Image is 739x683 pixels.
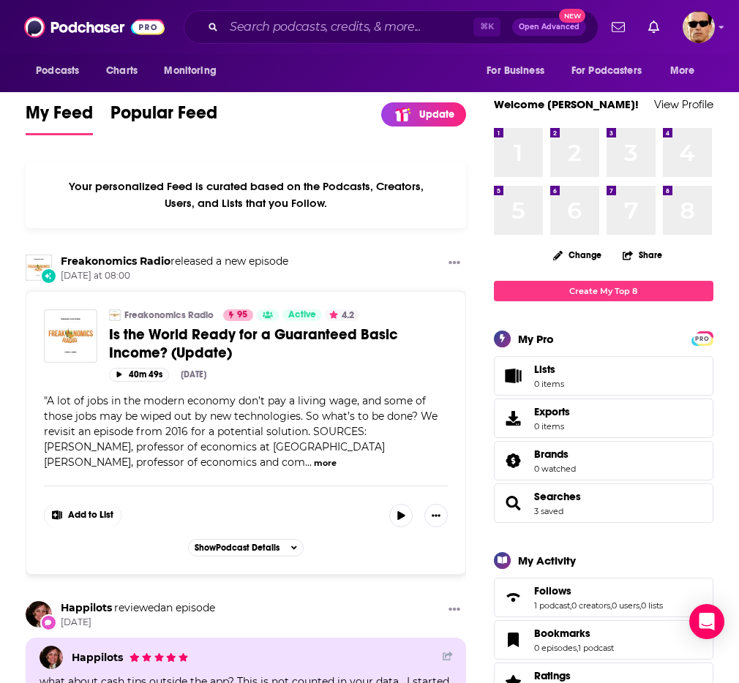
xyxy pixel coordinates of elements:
[562,57,663,85] button: open menu
[534,627,590,640] span: Bookmarks
[494,578,713,617] span: Follows
[534,643,577,653] a: 0 episodes
[499,493,528,513] a: Searches
[109,368,169,382] button: 40m 49s
[487,61,544,81] span: For Business
[110,102,217,132] span: Popular Feed
[689,604,724,639] div: Open Intercom Messenger
[188,539,304,556] button: ShowPodcast Details
[24,13,165,41] img: Podchaser - Follow, Share and Rate Podcasts
[578,643,614,653] a: 1 podcast
[314,457,337,469] button: more
[606,15,631,39] a: Show notifications dropdown
[494,97,639,111] a: Welcome [PERSON_NAME]!
[494,356,713,396] a: Lists
[512,18,586,36] button: Open AdvancedNew
[40,268,56,284] div: New Episode
[577,643,578,653] span: ,
[129,649,190,666] div: Happilots's Rating: 5 out of 5
[97,57,146,85] a: Charts
[44,394,438,469] span: "
[571,600,610,611] a: 0 creators
[570,600,571,611] span: ,
[494,441,713,480] span: Brands
[518,332,554,346] div: My Pro
[519,23,579,31] span: Open Advanced
[559,9,585,23] span: New
[694,333,711,344] span: PRO
[26,57,98,85] button: open menu
[26,102,93,135] a: My Feed
[288,308,316,322] span: Active
[499,408,528,429] span: Exports
[612,600,639,611] a: 0 users
[109,309,121,321] img: Freakonomics Radio
[499,366,528,386] span: Lists
[68,510,113,521] span: Add to List
[106,61,138,81] span: Charts
[164,61,216,81] span: Monitoring
[61,254,288,268] h3: released a new episode
[224,15,473,39] input: Search podcasts, credits, & more...
[499,630,528,650] a: Bookmarks
[443,601,466,619] button: Show More Button
[544,246,610,264] button: Change
[61,270,288,282] span: [DATE] at 08:00
[534,405,570,418] span: Exports
[40,646,63,669] img: Happilots
[639,600,641,611] span: ,
[443,254,466,273] button: Show More Button
[534,379,564,389] span: 0 items
[494,399,713,438] a: Exports
[494,281,713,301] a: Create My Top 8
[642,15,665,39] a: Show notifications dropdown
[571,61,642,81] span: For Podcasters
[419,108,454,121] p: Update
[534,363,555,376] span: Lists
[154,57,235,85] button: open menu
[683,11,715,43] img: User Profile
[44,394,438,469] span: A lot of jobs in the modern economy don’t pay a living wage, and some of those jobs may be wiped ...
[660,57,713,85] button: open menu
[534,506,563,516] a: 3 saved
[110,102,217,135] a: Popular Feed
[694,332,711,343] a: PRO
[325,309,359,321] button: 4.2
[534,448,576,461] a: Brands
[534,600,570,611] a: 1 podcast
[195,543,280,553] span: Show Podcast Details
[114,601,160,614] span: reviewed
[305,456,312,469] span: ...
[654,97,713,111] a: View Profile
[26,102,93,132] span: My Feed
[109,325,448,362] a: Is the World Ready for a Guaranteed Basic Income? (Update)
[124,309,214,321] a: Freakonomics Radio
[61,601,112,614] a: Happilots
[26,162,466,228] div: Your personalized Feed is curated based on the Podcasts, Creators, Users, and Lists that you Follow.
[45,504,121,527] button: Show More Button
[473,18,500,37] span: ⌘ K
[61,254,170,268] a: Freakonomics Radio
[534,490,581,503] span: Searches
[443,651,453,662] a: Share Button
[184,10,599,44] div: Search podcasts, credits, & more...
[534,584,663,597] a: Follows
[381,102,466,127] a: Update
[72,651,123,664] a: Happilots
[670,61,695,81] span: More
[109,325,398,362] span: Is the World Ready for a Guaranteed Basic Income? (Update)
[61,616,215,629] span: [DATE]
[40,614,56,630] div: New Review
[44,309,97,363] img: Is the World Ready for a Guaranteed Basic Income? (Update)
[534,669,620,682] a: Ratings
[534,669,571,682] span: Ratings
[499,450,528,471] a: Brands
[26,601,52,627] img: Happilots
[534,627,614,640] a: Bookmarks
[181,369,206,380] div: [DATE]
[622,241,663,269] button: Share
[534,363,564,376] span: Lists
